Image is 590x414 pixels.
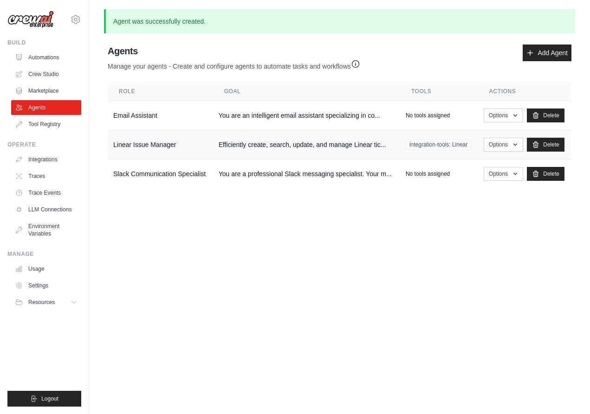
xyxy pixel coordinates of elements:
td: Linear Issue Manager [108,130,213,159]
a: Integrations [11,152,81,167]
a: Delete [527,138,564,152]
span: Resources [28,299,55,306]
div: Operate [7,141,81,148]
td: Efficiently create, search, update, and manage Linear tic... [213,130,400,159]
button: Options [484,167,523,181]
a: Usage [11,261,81,276]
td: You are an intelligent email assistant specializing in co... [213,101,400,130]
a: Delete [527,167,564,181]
button: Logout [7,391,81,407]
h2: Agents [108,45,360,57]
td: You are a professional Slack messaging specialist. Your m... [213,159,400,189]
a: Trace Events [11,185,81,200]
button: Options [484,138,523,152]
p: Agent was successfully created. [104,9,575,33]
td: Slack Communication Specialist [108,159,213,189]
p: No tools assigned [406,112,450,119]
a: Settings [11,278,81,293]
div: Build [7,39,81,46]
span: Logout [41,395,58,402]
a: Environment Variables [11,219,81,241]
td: Email Assistant [108,101,213,130]
a: Automations [11,50,81,65]
p: Manage your agents - Create and configure agents to automate tasks and workflows [108,57,360,71]
th: Goal [213,82,400,101]
p: No tools assigned [406,170,450,178]
a: Crew Studio [11,67,81,82]
a: Traces [11,169,81,184]
th: Tools [400,82,478,101]
a: Add Agent [523,45,571,61]
button: Options [484,108,523,122]
div: Manage [7,250,81,258]
a: Tool Registry [11,117,81,132]
button: Resources [11,295,81,310]
a: Agents [11,100,81,115]
img: Logo [7,11,54,28]
th: Role [108,82,213,101]
span: integration-tools: Linear [406,139,471,150]
a: LLM Connections [11,202,81,217]
th: Actions [478,82,571,101]
a: Delete [527,108,564,122]
a: Marketplace [11,83,81,98]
